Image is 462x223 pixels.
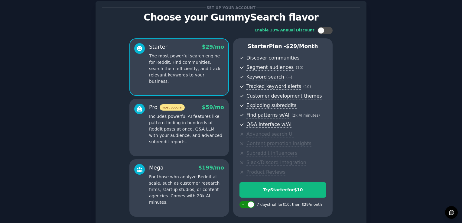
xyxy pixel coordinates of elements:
[255,28,314,33] div: Enable 33% Annual Discount
[246,160,306,166] span: Slack/Discord integration
[246,74,284,80] span: Keyword search
[102,12,360,23] p: Choose your GummySearch flavor
[239,182,326,198] button: TryStarterfor$10
[149,43,168,51] div: Starter
[246,102,296,109] span: Exploding subreddits
[246,150,297,157] span: Subreddit influencers
[286,75,292,79] span: ( ∞ )
[202,44,224,50] span: $ 29 /mo
[246,64,294,71] span: Segment audiences
[160,104,185,111] span: most popular
[291,113,320,118] span: ( 2k AI minutes )
[246,83,301,90] span: Tracked keyword alerts
[149,174,224,205] p: For those who analyze Reddit at scale, such as customer research firms, startup studios, or conte...
[286,43,318,49] span: $ 29 /month
[239,43,326,50] p: Starter Plan -
[198,165,224,171] span: $ 199 /mo
[257,202,322,208] div: 7 days trial for $10 , then $ 29 /month
[246,55,299,61] span: Discover communities
[240,187,326,193] div: Try Starter for $10
[149,53,224,85] p: The most powerful search engine for Reddit. Find communities, search them efficiently, and track ...
[206,5,257,11] span: Set up your account
[149,164,164,172] div: Mega
[246,141,311,147] span: Content promotion insights
[296,66,303,70] span: ( 10 )
[246,121,291,128] span: Q&A interface w/AI
[149,113,224,145] p: Includes powerful AI features like pattern-finding in hundreds of Reddit posts at once, Q&A LLM w...
[149,104,185,111] div: Pro
[246,93,322,99] span: Customer development themes
[303,85,311,89] span: ( 10 )
[202,104,224,110] span: $ 59 /mo
[246,112,289,118] span: Find patterns w/AI
[246,169,285,176] span: Product Reviews
[246,131,294,137] span: Advanced search UI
